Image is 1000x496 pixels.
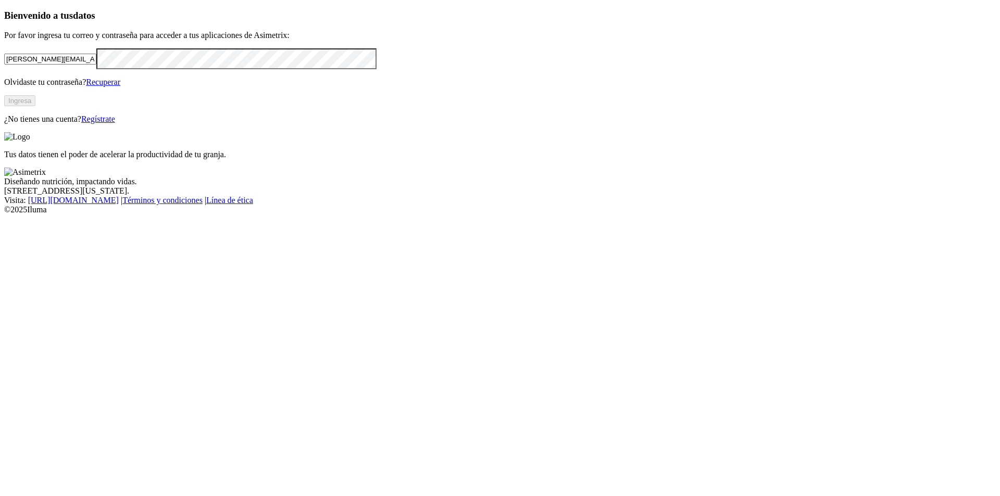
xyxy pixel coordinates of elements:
[206,196,253,205] a: Línea de ética
[28,196,119,205] a: [URL][DOMAIN_NAME]
[4,132,30,142] img: Logo
[4,54,96,65] input: Tu correo
[4,168,46,177] img: Asimetrix
[4,150,996,159] p: Tus datos tienen el poder de acelerar la productividad de tu granja.
[122,196,203,205] a: Términos y condiciones
[4,186,996,196] div: [STREET_ADDRESS][US_STATE].
[81,115,115,123] a: Regístrate
[4,205,996,214] div: © 2025 Iluma
[73,10,95,21] span: datos
[4,196,996,205] div: Visita : | |
[4,31,996,40] p: Por favor ingresa tu correo y contraseña para acceder a tus aplicaciones de Asimetrix:
[4,115,996,124] p: ¿No tienes una cuenta?
[4,95,35,106] button: Ingresa
[4,177,996,186] div: Diseñando nutrición, impactando vidas.
[86,78,120,86] a: Recuperar
[4,78,996,87] p: Olvidaste tu contraseña?
[4,10,996,21] h3: Bienvenido a tus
